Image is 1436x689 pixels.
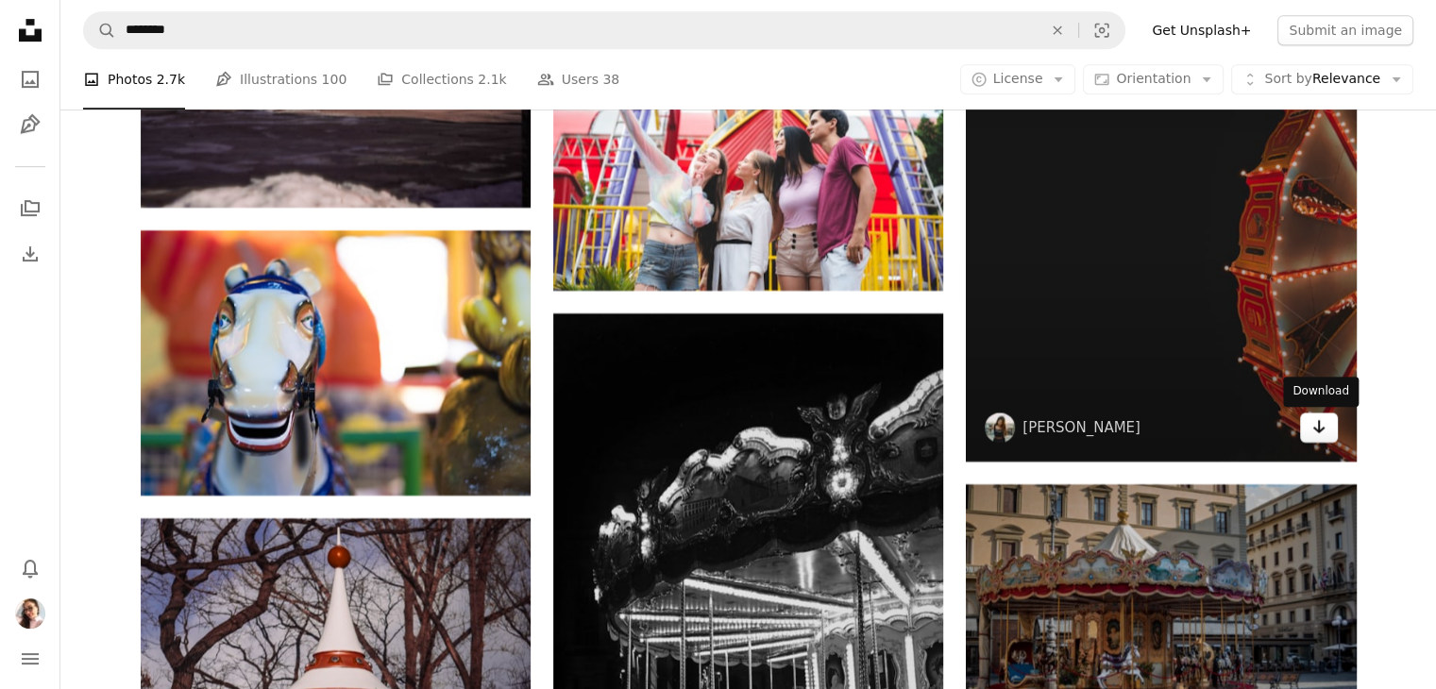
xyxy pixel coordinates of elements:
[11,549,49,587] button: Notifications
[141,230,531,496] img: blue and white horse figurine
[966,193,1356,210] a: a ferris wheel lit up with christmas lights
[84,12,116,48] button: Search Unsplash
[1264,71,1311,86] span: Sort by
[553,31,943,291] img: group of friends having fun and relaxing at an amusement theme park, happy time with young team
[553,643,943,660] a: grayscale photo of carousel with people
[1300,412,1338,443] a: Download
[322,69,347,90] span: 100
[11,106,49,143] a: Illustrations
[1140,15,1262,45] a: Get Unsplash+
[966,598,1356,615] a: carousel in the city at daytime
[993,71,1043,86] span: License
[1264,70,1380,89] span: Relevance
[1231,64,1413,94] button: Sort byRelevance
[1083,64,1224,94] button: Orientation
[11,595,49,632] button: Profile
[11,235,49,273] a: Download History
[141,354,531,371] a: blue and white horse figurine
[1116,71,1191,86] span: Orientation
[11,60,49,98] a: Photos
[11,190,49,227] a: Collections
[1022,418,1140,437] a: [PERSON_NAME]
[602,69,619,90] span: 38
[1079,12,1124,48] button: Visual search
[537,49,620,109] a: Users 38
[1277,15,1413,45] button: Submit an image
[478,69,506,90] span: 2.1k
[11,11,49,53] a: Home — Unsplash
[215,49,346,109] a: Illustrations 100
[553,152,943,169] a: group of friends having fun and relaxing at an amusement theme park, happy time with young team
[15,598,45,629] img: Avatar of user Monique Sartor
[83,11,1125,49] form: Find visuals sitewide
[1283,377,1359,407] div: Download
[960,64,1076,94] button: License
[377,49,506,109] a: Collections 2.1k
[1037,12,1078,48] button: Clear
[985,412,1015,443] img: Go to Meghna R's profile
[11,640,49,678] button: Menu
